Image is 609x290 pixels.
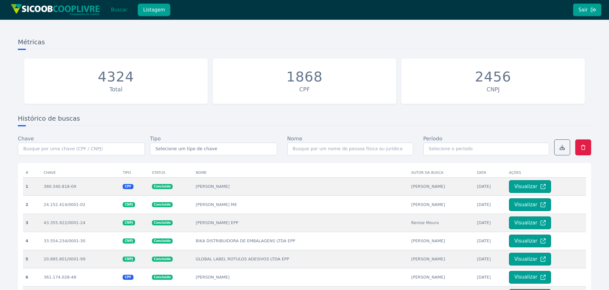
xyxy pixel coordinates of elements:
th: Ações [506,168,586,178]
td: [DATE] [475,177,506,195]
span: CPF [123,275,133,280]
th: 6 [23,268,41,286]
span: CPF [123,184,133,189]
th: Autor da busca [409,168,475,178]
td: [DATE] [475,268,506,286]
td: [PERSON_NAME] [409,250,475,268]
td: 380.340.818-09 [41,177,120,195]
input: Selecione o período [423,143,549,155]
td: [PERSON_NAME] [409,268,475,286]
td: [PERSON_NAME] [193,177,409,195]
td: 20.885.801/0001-99 [41,250,120,268]
button: Visualizar [509,253,551,265]
span: CNPJ [123,202,135,207]
th: Nome [193,168,409,178]
td: Renise Moura [409,214,475,232]
th: 4 [23,232,41,250]
td: 43.355.922/0001-24 [41,214,120,232]
input: Busque por uma chave (CPF / CNPJ) [18,143,145,155]
button: Visualizar [509,198,551,211]
span: Concluido [152,275,173,280]
td: [PERSON_NAME] [409,177,475,195]
td: [DATE] [475,232,506,250]
button: Buscar [105,4,133,16]
td: BIKA DISTRIBUIDORA DE EMBALAGENS LTDA EPP [193,232,409,250]
td: [PERSON_NAME] [409,195,475,214]
label: Período [423,135,442,143]
td: [PERSON_NAME] EPP [193,214,409,232]
td: [PERSON_NAME] [193,268,409,286]
th: Status [149,168,193,178]
td: 361.174.028-48 [41,268,120,286]
span: CNPJ [123,238,135,244]
th: 5 [23,250,41,268]
div: 1868 [286,69,323,85]
td: GLOBAL LABEL ROTULOS ADESIVOS LTDA EPP [193,250,409,268]
th: Data [475,168,506,178]
td: [PERSON_NAME] [409,232,475,250]
span: CNPJ [123,257,135,262]
label: Tipo [150,135,161,143]
button: Visualizar [509,271,551,284]
td: 33.554.234/0001-30 [41,232,120,250]
span: CNPJ [123,220,135,225]
button: Listagem [138,4,170,16]
th: 1 [23,177,41,195]
span: Concluido [152,184,173,189]
td: [DATE] [475,214,506,232]
td: [DATE] [475,195,506,214]
span: Concluido [152,257,173,262]
input: Busque por um nome de pessoa física ou jurídica [287,143,413,155]
th: # [23,168,41,178]
button: Sair [573,4,601,16]
td: [PERSON_NAME] ME [193,195,409,214]
span: Concluido [152,238,173,244]
th: 3 [23,214,41,232]
label: Chave [18,135,34,143]
th: Chave [41,168,120,178]
div: Total [27,85,204,94]
button: Visualizar [509,235,551,247]
span: Concluido [152,220,173,225]
h3: Histórico de buscas [18,114,591,126]
th: 2 [23,195,41,214]
button: Visualizar [509,180,551,193]
div: 4324 [98,69,134,85]
h3: Métricas [18,38,591,49]
span: Concluido [152,202,173,207]
div: 2456 [475,69,511,85]
div: CNPJ [405,85,582,94]
div: CPF [216,85,393,94]
label: Nome [287,135,302,143]
th: Tipo [120,168,149,178]
img: img/sicoob_cooplivre.png [11,4,100,16]
td: [DATE] [475,250,506,268]
button: Visualizar [509,216,551,229]
td: 24.152.414/0001-02 [41,195,120,214]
